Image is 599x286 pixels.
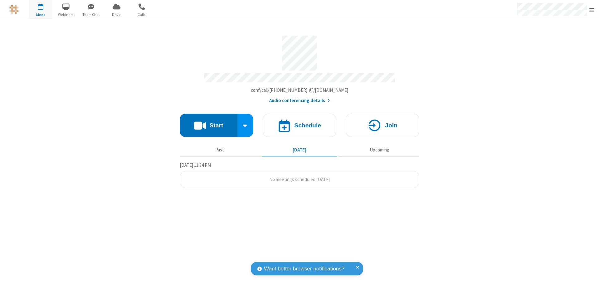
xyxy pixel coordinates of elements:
[269,97,330,104] button: Audio conferencing details
[9,5,19,14] img: QA Selenium DO NOT DELETE OR CHANGE
[130,12,153,17] span: Calls
[342,144,417,156] button: Upcoming
[264,265,344,273] span: Want better browser notifications?
[251,87,348,94] button: Copy my meeting room linkCopy my meeting room link
[54,12,78,17] span: Webinars
[180,162,211,168] span: [DATE] 11:34 PM
[262,144,337,156] button: [DATE]
[180,31,419,104] section: Account details
[385,122,397,128] h4: Join
[105,12,128,17] span: Drive
[180,114,237,137] button: Start
[80,12,103,17] span: Team Chat
[294,122,321,128] h4: Schedule
[182,144,257,156] button: Past
[29,12,52,17] span: Meet
[209,122,223,128] h4: Start
[237,114,254,137] div: Start conference options
[263,114,336,137] button: Schedule
[180,161,419,188] section: Today's Meetings
[251,87,348,93] span: Copy my meeting room link
[269,176,330,182] span: No meetings scheduled [DATE]
[346,114,419,137] button: Join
